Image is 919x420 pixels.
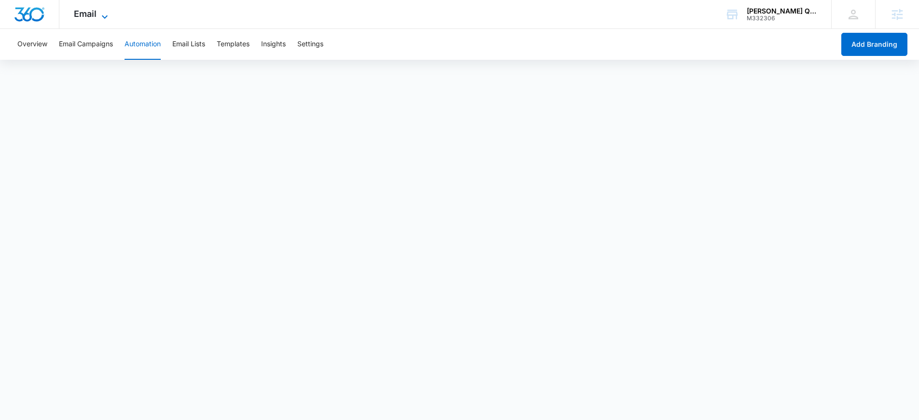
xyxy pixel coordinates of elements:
[217,29,250,60] button: Templates
[17,29,47,60] button: Overview
[74,9,97,19] span: Email
[125,29,161,60] button: Automation
[59,29,113,60] button: Email Campaigns
[297,29,323,60] button: Settings
[172,29,205,60] button: Email Lists
[841,33,907,56] button: Add Branding
[261,29,286,60] button: Insights
[747,15,817,22] div: account id
[747,7,817,15] div: account name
